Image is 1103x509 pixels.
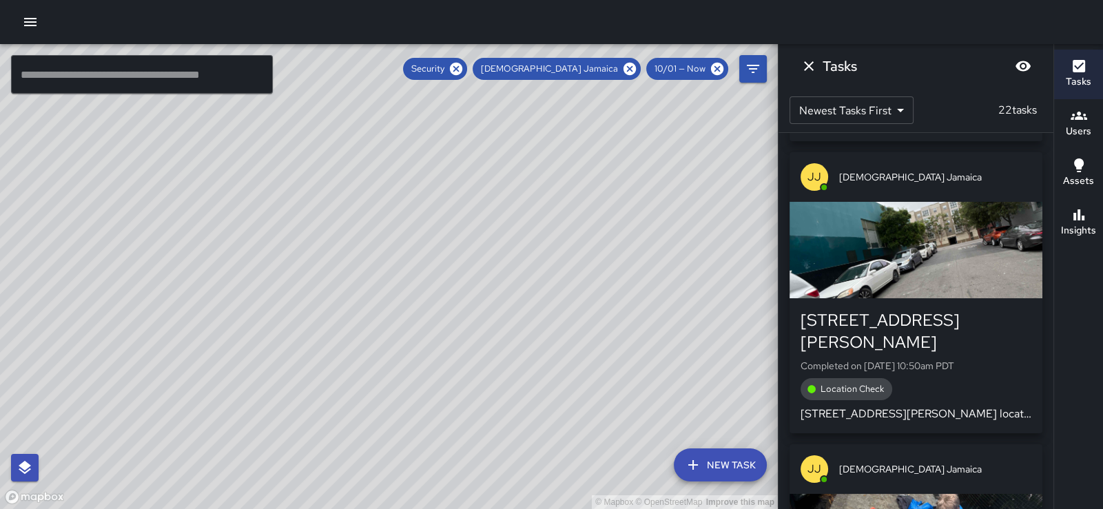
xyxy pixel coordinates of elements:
[812,382,892,396] span: Location Check
[790,96,914,124] div: Newest Tasks First
[807,461,821,477] p: JJ
[807,169,821,185] p: JJ
[993,102,1042,118] p: 22 tasks
[1009,52,1037,80] button: Blur
[739,55,767,83] button: Filters
[839,170,1031,184] span: [DEMOGRAPHIC_DATA] Jamaica
[801,359,1031,373] p: Completed on [DATE] 10:50am PDT
[403,58,467,80] div: Security
[646,62,714,76] span: 10/01 — Now
[473,58,641,80] div: [DEMOGRAPHIC_DATA] Jamaica
[1063,174,1094,189] h6: Assets
[646,58,728,80] div: 10/01 — Now
[1054,99,1103,149] button: Users
[1054,149,1103,198] button: Assets
[1054,198,1103,248] button: Insights
[839,462,1031,476] span: [DEMOGRAPHIC_DATA] Jamaica
[801,309,1031,353] div: [STREET_ADDRESS][PERSON_NAME]
[1061,223,1096,238] h6: Insights
[674,448,767,481] button: New Task
[823,55,857,77] h6: Tasks
[1066,124,1091,139] h6: Users
[801,406,1031,422] p: [STREET_ADDRESS][PERSON_NAME] location check conducted: All clear.
[790,152,1042,433] button: JJ[DEMOGRAPHIC_DATA] Jamaica[STREET_ADDRESS][PERSON_NAME]Completed on [DATE] 10:50am PDTLocation ...
[403,62,453,76] span: Security
[1054,50,1103,99] button: Tasks
[1066,74,1091,90] h6: Tasks
[795,52,823,80] button: Dismiss
[473,62,626,76] span: [DEMOGRAPHIC_DATA] Jamaica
